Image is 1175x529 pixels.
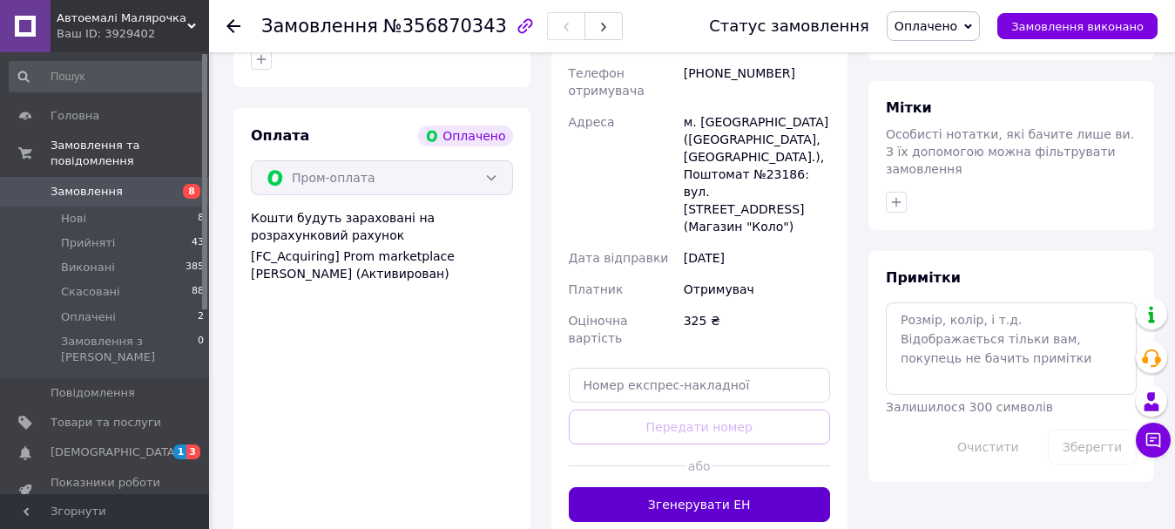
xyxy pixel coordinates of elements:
[198,309,204,325] span: 2
[261,16,378,37] span: Замовлення
[51,444,179,460] span: [DEMOGRAPHIC_DATA]
[51,138,209,169] span: Замовлення та повідомлення
[61,284,120,300] span: Скасовані
[251,127,309,144] span: Оплата
[418,125,512,146] div: Оплачено
[57,26,209,42] div: Ваш ID: 3929402
[186,260,204,275] span: 385
[680,58,834,106] div: [PHONE_NUMBER]
[51,108,99,124] span: Головна
[61,309,116,325] span: Оплачені
[51,475,161,506] span: Показники роботи компанії
[57,10,187,26] span: Автоемалі Малярочка
[569,66,645,98] span: Телефон отримувача
[383,16,507,37] span: №356870343
[251,248,513,282] div: [FC_Acquiring] Prom marketplace [PERSON_NAME] (Активирован)
[886,269,961,286] span: Примітки
[709,17,869,35] div: Статус замовлення
[680,274,834,305] div: Отримувач
[686,458,712,475] span: або
[51,184,123,200] span: Замовлення
[61,211,86,227] span: Нові
[9,61,206,92] input: Пошук
[886,127,1134,176] span: Особисті нотатки, які бачите лише ви. З їх допомогою можна фільтрувати замовлення
[886,99,932,116] span: Мітки
[51,415,161,431] span: Товари та послуги
[569,368,831,403] input: Номер експрес-накладної
[186,444,200,459] span: 3
[680,106,834,242] div: м. [GEOGRAPHIC_DATA] ([GEOGRAPHIC_DATA], [GEOGRAPHIC_DATA].), Поштомат №23186: вул. [STREET_ADDRE...
[251,209,513,282] div: Кошти будуть зараховані на розрахунковий рахунок
[183,184,200,199] span: 8
[173,444,187,459] span: 1
[569,314,628,345] span: Оціночна вартість
[569,487,831,522] button: Згенерувати ЕН
[61,235,115,251] span: Прийняті
[61,334,198,365] span: Замовлення з [PERSON_NAME]
[192,284,204,300] span: 88
[61,260,115,275] span: Виконані
[997,13,1158,39] button: Замовлення виконано
[569,251,669,265] span: Дата відправки
[198,334,204,365] span: 0
[569,115,615,129] span: Адреса
[226,17,240,35] div: Повернутися назад
[192,235,204,251] span: 43
[886,400,1053,414] span: Залишилося 300 символів
[198,211,204,227] span: 8
[1136,423,1171,458] button: Чат з покупцем
[680,305,834,354] div: 325 ₴
[680,242,834,274] div: [DATE]
[569,282,624,296] span: Платник
[895,19,957,33] span: Оплачено
[1011,20,1144,33] span: Замовлення виконано
[51,385,135,401] span: Повідомлення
